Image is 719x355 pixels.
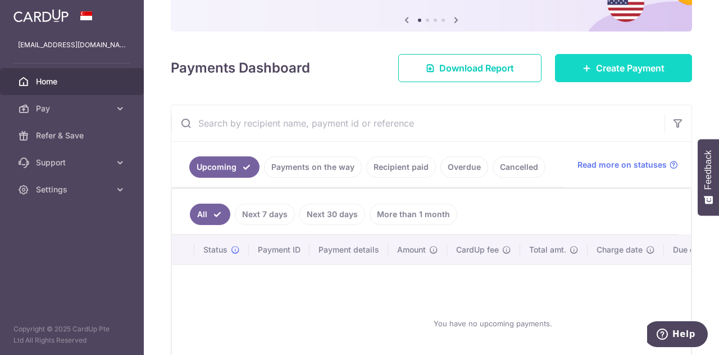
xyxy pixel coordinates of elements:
[36,130,110,141] span: Refer & Save
[439,61,514,75] span: Download Report
[440,156,488,178] a: Overdue
[698,139,719,215] button: Feedback - Show survey
[18,39,126,51] p: [EMAIL_ADDRESS][DOMAIN_NAME]
[577,159,678,170] a: Read more on statuses
[190,204,230,225] a: All
[456,244,499,255] span: CardUp fee
[13,9,69,23] img: CardUp
[703,150,713,190] span: Feedback
[529,244,566,255] span: Total amt.
[249,235,310,264] th: Payment ID
[398,54,541,82] a: Download Report
[235,204,295,225] a: Next 7 days
[203,244,227,255] span: Status
[577,159,667,170] span: Read more on statuses
[597,244,643,255] span: Charge date
[36,184,110,195] span: Settings
[171,58,310,78] h4: Payments Dashboard
[370,204,457,225] a: More than 1 month
[299,204,365,225] a: Next 30 days
[647,321,708,349] iframe: Opens a widget where you can find more information
[596,61,665,75] span: Create Payment
[36,157,110,168] span: Support
[673,244,707,255] span: Due date
[171,105,665,141] input: Search by recipient name, payment id or reference
[264,156,362,178] a: Payments on the way
[493,156,545,178] a: Cancelled
[310,235,388,264] th: Payment details
[397,244,426,255] span: Amount
[36,76,110,87] span: Home
[36,103,110,114] span: Pay
[555,54,692,82] a: Create Payment
[189,156,260,178] a: Upcoming
[366,156,436,178] a: Recipient paid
